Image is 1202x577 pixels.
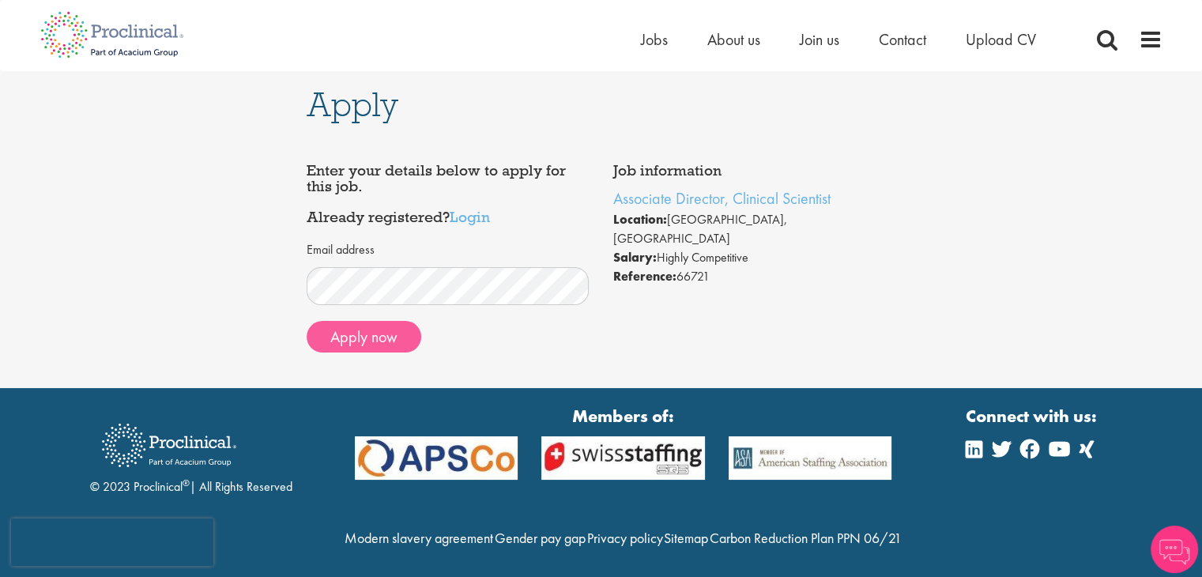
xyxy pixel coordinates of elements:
li: [GEOGRAPHIC_DATA], [GEOGRAPHIC_DATA] [613,210,896,248]
li: 66721 [613,267,896,286]
iframe: reCAPTCHA [11,519,213,566]
a: Carbon Reduction Plan PPN 06/21 [710,529,902,547]
strong: Location: [613,211,667,228]
strong: Reference: [613,268,676,285]
img: APSCo [343,436,530,480]
a: Associate Director, Clinical Scientist [613,188,831,209]
a: Upload CV [966,29,1036,50]
img: Chatbot [1151,526,1198,573]
img: APSCo [529,436,717,480]
strong: Salary: [613,249,657,266]
a: Sitemap [664,529,708,547]
h4: Enter your details below to apply for this job. Already registered? [307,163,590,225]
a: Join us [800,29,839,50]
a: Login [450,207,490,226]
sup: ® [183,477,190,489]
strong: Members of: [355,404,892,428]
label: Email address [307,241,375,259]
img: Proclinical Recruitment [90,413,248,478]
button: Apply now [307,321,421,353]
a: Modern slavery agreement [345,529,493,547]
a: Privacy policy [586,529,662,547]
strong: Connect with us: [966,404,1100,428]
a: About us [707,29,760,50]
div: © 2023 Proclinical | All Rights Reserved [90,412,292,496]
a: Gender pay gap [495,529,586,547]
span: Apply [307,83,398,126]
img: APSCo [717,436,904,480]
a: Jobs [641,29,668,50]
a: Contact [879,29,926,50]
h4: Job information [613,163,896,179]
li: Highly Competitive [613,248,896,267]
